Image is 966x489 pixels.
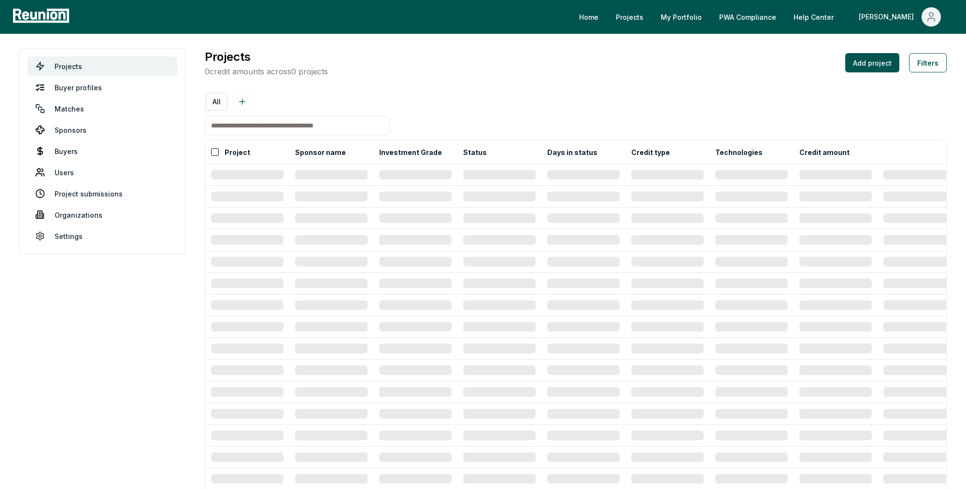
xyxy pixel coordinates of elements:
[571,7,606,27] a: Home
[207,94,227,110] button: All
[845,53,899,72] button: Add project
[28,99,177,118] a: Matches
[653,7,710,27] a: My Portfolio
[28,163,177,182] a: Users
[629,142,672,162] button: Credit type
[851,7,949,27] button: [PERSON_NAME]
[28,141,177,161] a: Buyers
[859,7,918,27] div: [PERSON_NAME]
[28,120,177,140] a: Sponsors
[28,205,177,224] a: Organizations
[786,7,841,27] a: Help Center
[571,7,956,27] nav: Main
[223,142,252,162] button: Project
[797,142,852,162] button: Credit amount
[28,226,177,246] a: Settings
[28,56,177,76] a: Projects
[205,66,328,77] p: 0 credit amounts across 0 projects
[608,7,651,27] a: Projects
[28,78,177,97] a: Buyer profiles
[377,142,444,162] button: Investment Grade
[205,48,328,66] h3: Projects
[461,142,489,162] button: Status
[28,184,177,203] a: Project submissions
[545,142,599,162] button: Days in status
[293,142,348,162] button: Sponsor name
[711,7,784,27] a: PWA Compliance
[713,142,765,162] button: Technologies
[909,53,947,72] button: Filters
